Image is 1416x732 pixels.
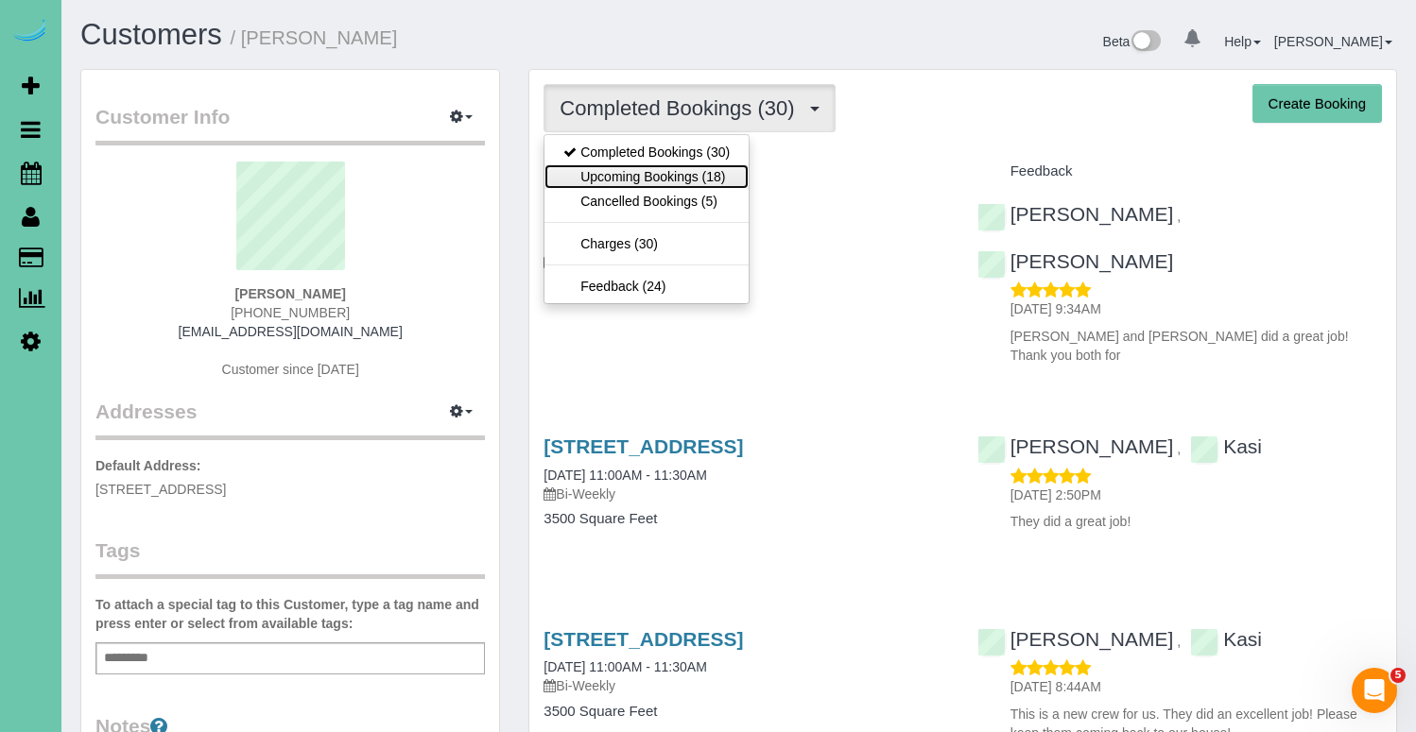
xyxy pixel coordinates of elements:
a: [PERSON_NAME] [1274,34,1392,49]
span: , [1177,441,1181,456]
a: Kasi [1190,628,1262,650]
p: Bi-Weekly [544,485,948,503]
a: [DATE] 11:00AM - 11:30AM [544,468,706,483]
a: Beta [1103,34,1162,49]
span: [STREET_ADDRESS] [95,482,226,497]
p: Bi-Weekly [544,676,948,695]
button: Create Booking [1252,84,1382,124]
img: New interface [1130,30,1161,55]
a: Kasi [1190,435,1262,457]
a: Help [1224,34,1261,49]
span: , [1177,634,1181,649]
label: To attach a special tag to this Customer, type a tag name and press enter or select from availabl... [95,595,485,633]
a: [DATE] 11:00AM - 11:30AM [544,659,706,674]
p: [DATE] 9:34AM [1010,299,1382,318]
img: Automaid Logo [11,19,49,45]
a: [PERSON_NAME] [977,250,1174,272]
a: Upcoming Bookings (18) [544,164,749,189]
p: [PERSON_NAME] and [PERSON_NAME] did a great job! Thank you both for [1010,327,1382,365]
legend: Customer Info [95,103,485,145]
p: [DATE] 2:50PM [1010,485,1382,504]
a: Charges (30) [544,231,749,256]
h4: Feedback [977,163,1382,179]
legend: Tags [95,536,485,579]
a: [PERSON_NAME] [977,203,1174,225]
span: Completed Bookings (30) [560,96,803,120]
span: Customer since [DATE] [222,362,359,377]
a: [PERSON_NAME] [977,435,1174,457]
h4: 3500 Square Feet [544,704,948,720]
label: Default Address: [95,456,201,475]
a: Customers [80,18,222,51]
button: Completed Bookings (30) [544,84,835,132]
a: [EMAIL_ADDRESS][DOMAIN_NAME] [179,324,403,339]
p: [DATE] 8:44AM [1010,677,1382,696]
iframe: Intercom live chat [1352,668,1397,713]
h4: 3500 Square Feet [544,511,948,527]
span: , [1177,209,1181,224]
small: / [PERSON_NAME] [231,27,398,48]
a: [PERSON_NAME] [977,628,1174,650]
a: Feedback (24) [544,274,749,298]
p: They did a great job! [1010,512,1382,531]
span: 5 [1390,668,1406,683]
a: Completed Bookings (30) [544,140,749,164]
span: [PHONE_NUMBER] [231,305,350,320]
a: [STREET_ADDRESS] [544,628,743,650]
a: [STREET_ADDRESS] [544,435,743,457]
strong: [PERSON_NAME] [234,286,345,301]
a: Cancelled Bookings (5) [544,189,749,213]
